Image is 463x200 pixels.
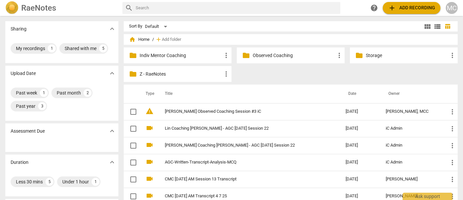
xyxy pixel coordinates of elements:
[155,36,162,43] span: add
[448,108,456,116] span: more_vert
[129,24,142,29] div: Sort By
[448,175,456,183] span: more_vert
[21,3,56,13] h2: RaeNotes
[165,194,322,199] a: CMC [DATE] AM Transcript 4 7 25
[108,69,116,77] span: expand_more
[99,44,107,52] div: 5
[448,51,456,59] span: more_vert
[136,3,338,13] input: Search
[165,177,322,182] a: CMC [DATE] AM Session 13 Transcript
[92,178,99,186] div: 1
[152,37,154,42] span: /
[165,160,322,165] a: AGC-Written-Transcript-Analysis-MCQ
[366,52,448,59] p: Storage
[403,193,452,200] div: Ask support
[386,194,438,199] div: [PERSON_NAME]
[433,23,441,31] span: view_list
[145,21,169,32] div: Default
[140,85,157,103] th: Type
[57,90,81,96] div: Past month
[16,103,35,109] div: Past year
[340,85,381,103] th: Date
[222,70,230,78] span: more_vert
[388,4,435,12] span: Add recording
[146,158,154,166] span: videocam
[165,109,322,114] a: [PERSON_NAME] Observed Coaching Session #3 iC
[368,2,380,14] a: Help
[11,128,45,135] p: Assessment Due
[11,159,29,166] p: Duration
[340,171,381,188] td: [DATE]
[386,143,438,148] div: iC Admin
[16,45,45,52] div: My recordings
[38,102,46,110] div: 3
[340,120,381,137] td: [DATE]
[129,36,150,43] span: Home
[146,124,154,132] span: videocam
[48,44,56,52] div: 1
[146,175,154,183] span: videocam
[125,4,133,12] span: search
[40,89,48,97] div: 1
[383,2,440,14] button: Upload
[107,157,117,167] button: Show more
[11,26,27,33] p: Sharing
[386,126,438,131] div: iC Admin
[129,51,137,59] span: folder
[162,37,181,42] span: Add folder
[386,177,438,182] div: [PERSON_NAME]
[242,51,250,59] span: folder
[108,127,116,135] span: expand_more
[335,51,343,59] span: more_vert
[253,52,335,59] p: Observed Coaching
[16,90,37,96] div: Past week
[108,25,116,33] span: expand_more
[448,159,456,167] span: more_vert
[370,4,378,12] span: help
[157,85,340,103] th: Title
[107,126,117,136] button: Show more
[146,107,154,115] span: warning
[340,154,381,171] td: [DATE]
[146,141,154,149] span: videocam
[107,24,117,34] button: Show more
[386,109,438,114] div: [PERSON_NAME], MCC
[84,89,92,97] div: 2
[222,51,230,59] span: more_vert
[442,22,452,32] button: Table view
[129,36,136,43] span: home
[11,70,36,77] p: Upload Date
[386,160,438,165] div: iC Admin
[423,22,432,32] button: Tile view
[62,178,89,185] div: Under 1 hour
[16,178,43,185] div: Less 30 mins
[448,125,456,133] span: more_vert
[5,1,117,15] a: LogoRaeNotes
[444,23,451,30] span: table_chart
[65,45,97,52] div: Shared with me
[340,137,381,154] td: [DATE]
[165,126,322,131] a: Lin Coaching [PERSON_NAME] - AGC [DATE] Session 22
[140,71,222,78] p: Z - RaeNotes
[129,70,137,78] span: folder
[140,52,222,59] p: Indiv Mentor Coaching
[355,51,363,59] span: folder
[424,23,431,31] span: view_module
[108,158,116,166] span: expand_more
[107,68,117,78] button: Show more
[45,178,53,186] div: 5
[448,142,456,150] span: more_vert
[165,143,322,148] a: [PERSON_NAME] Coaching [PERSON_NAME] - AGC [DATE] Session 22
[340,103,381,120] td: [DATE]
[5,1,19,15] img: Logo
[380,85,443,103] th: Owner
[388,4,396,12] span: add
[446,2,458,14] button: MC
[146,192,154,200] span: videocam
[432,22,442,32] button: List view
